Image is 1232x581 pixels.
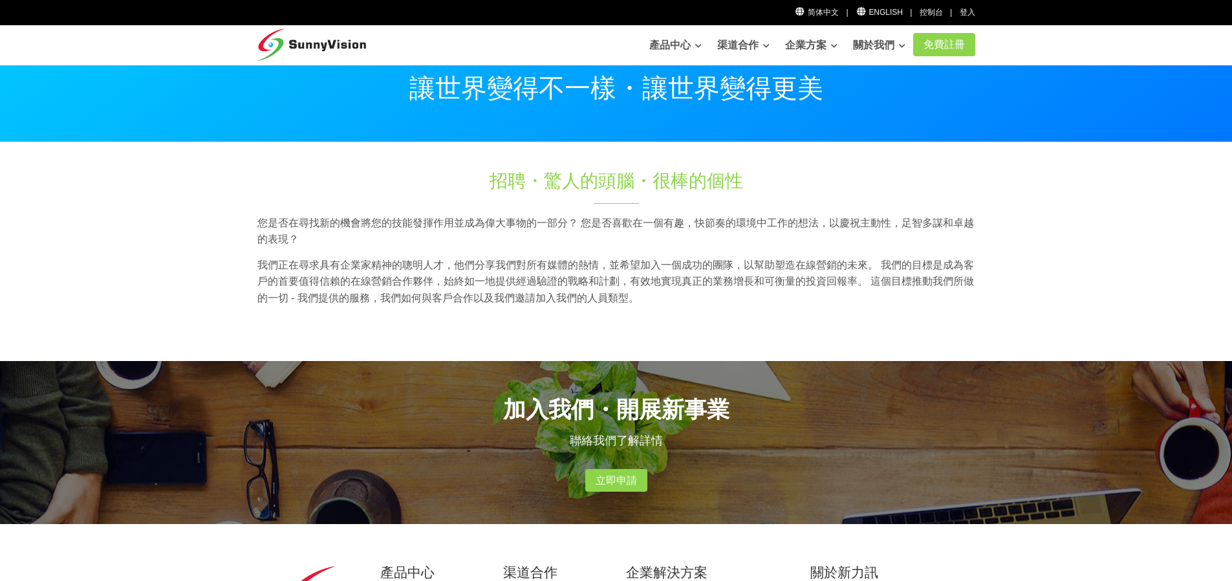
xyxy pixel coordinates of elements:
[585,469,647,492] a: 立即申請
[910,6,912,19] li: |
[717,32,770,58] a: 渠道合作
[913,33,975,56] a: 免費註冊
[649,32,702,58] a: 產品中心
[257,393,975,425] h2: 加入我們・開展新事業
[853,32,905,58] a: 關於我們
[950,6,952,19] li: |
[846,6,848,19] li: |
[795,8,839,17] a: 简体中文
[856,8,903,17] a: English
[257,257,975,307] p: 我們正在尋求具有企業家精神的聰明人才，他們分享我們對所有媒體的熱情，並希望加入一個成功的團隊，以幫助塑造在線營銷的未來。 我們的目標是成為客戶的首要值得信賴的在線營銷合作夥伴，始終如一地提供經過...
[257,432,975,450] p: 聯絡我們了解詳情
[960,8,975,17] a: 登入
[785,32,838,58] a: 企業方案
[257,75,975,101] p: 讓世界變得不一樣・讓世界變得更美
[257,215,975,248] p: 您是否在尋找新的機會將您的技能發揮作用並成為偉大事物的一部分？ 您是否喜歡在一個有趣，快節奏的環境中工作的想法，以慶祝主動性，足智多謀和卓越的表現？
[920,8,943,17] a: 控制台
[401,168,832,193] h1: 招聘・驚人的頭腦・很棒的個性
